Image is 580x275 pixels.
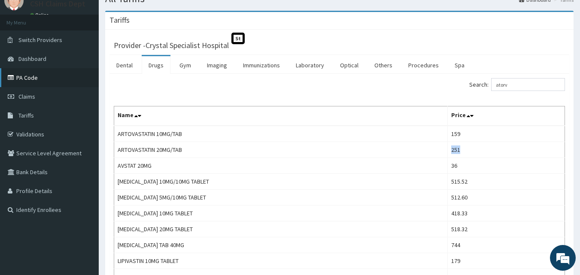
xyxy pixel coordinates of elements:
span: We're online! [50,83,118,169]
textarea: Type your message and hit 'Enter' [4,184,164,214]
h3: Tariffs [109,16,130,24]
td: [MEDICAL_DATA] 10MG/10MG TABLET [114,174,448,190]
td: [MEDICAL_DATA] TAB 40MG [114,237,448,253]
td: 179 [447,253,565,269]
td: 418.33 [447,205,565,221]
div: Chat with us now [45,48,144,59]
span: Tariffs [18,112,34,119]
th: Price [447,106,565,126]
a: Spa [448,56,471,74]
a: Dental [109,56,140,74]
td: 251 [447,142,565,158]
td: [MEDICAL_DATA] 20MG TABLET [114,221,448,237]
td: ARTOVASTATIN 20MG/TAB [114,142,448,158]
td: 744 [447,237,565,253]
div: Minimize live chat window [141,4,161,25]
td: 518.32 [447,221,565,237]
td: 36 [447,158,565,174]
td: [MEDICAL_DATA] 10MG TABLET [114,205,448,221]
td: ARTOVASTATIN 10MG/TAB [114,126,448,142]
input: Search: [491,78,565,91]
span: Claims [18,93,35,100]
img: d_794563401_company_1708531726252_794563401 [16,43,35,64]
label: Search: [469,78,565,91]
a: Laboratory [289,56,331,74]
a: Procedures [401,56,446,74]
th: Name [114,106,448,126]
td: 159 [447,126,565,142]
span: Dashboard [18,55,46,63]
td: LIPIVASTIN 10MG TABLET [114,253,448,269]
td: 512.60 [447,190,565,205]
h3: Provider - Crystal Specialist Hospital [114,42,229,49]
td: [MEDICAL_DATA] 5MG/10MG TABLET [114,190,448,205]
span: Switch Providers [18,36,62,44]
span: St [231,33,245,44]
a: Others [367,56,399,74]
a: Online [30,12,51,18]
a: Imaging [200,56,234,74]
a: Immunizations [236,56,287,74]
td: 515.52 [447,174,565,190]
td: AVSTAT 20MG [114,158,448,174]
a: Optical [333,56,365,74]
a: Drugs [142,56,170,74]
a: Gym [173,56,198,74]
